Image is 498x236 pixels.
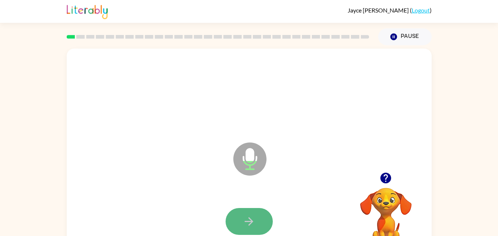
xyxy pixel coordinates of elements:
[412,7,430,14] a: Logout
[378,28,432,45] button: Pause
[348,7,432,14] div: ( )
[348,7,410,14] span: Jayce [PERSON_NAME]
[67,3,108,19] img: Literably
